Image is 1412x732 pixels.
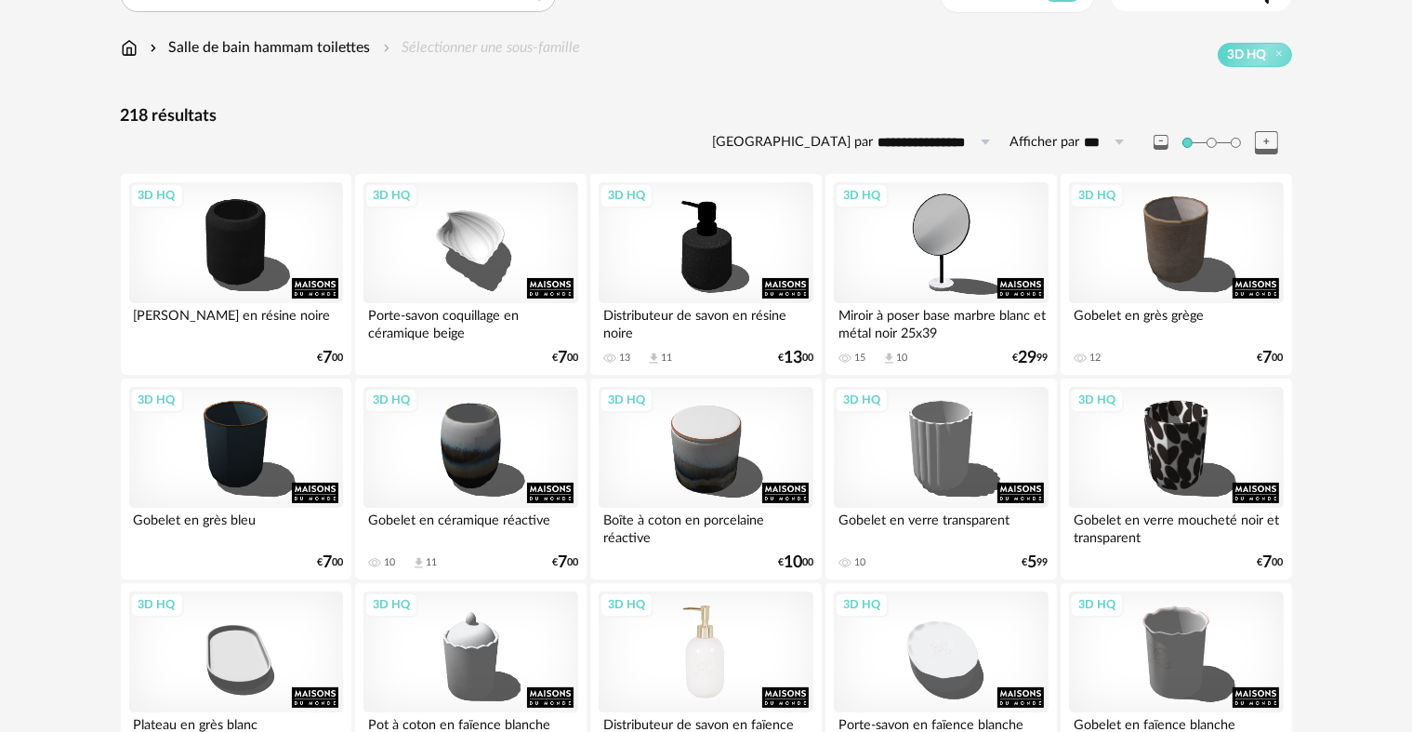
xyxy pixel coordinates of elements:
div: € 99 [1023,556,1049,569]
span: 13 [784,352,802,365]
div: 3D HQ [600,388,653,412]
div: 13 [619,352,630,365]
span: Download icon [412,556,426,570]
div: 11 [661,352,672,365]
div: Porte-savon coquillage en céramique beige [363,303,577,340]
div: 3D HQ [130,183,184,207]
div: 3D HQ [1070,592,1124,617]
div: 12 [1089,352,1101,365]
div: [PERSON_NAME] en résine noire [129,303,343,340]
div: Gobelet en céramique réactive [363,508,577,545]
div: 10 [384,556,395,569]
div: Gobelet en grès bleu [129,508,343,545]
span: 7 [1263,352,1273,365]
a: 3D HQ Porte-savon coquillage en céramique beige €700 [355,174,586,375]
div: 3D HQ [1070,388,1124,412]
div: € 00 [552,556,578,569]
div: € 00 [1258,352,1284,365]
div: € 00 [1258,556,1284,569]
div: 218 résultats [121,106,1292,127]
div: Miroir à poser base marbre blanc et métal noir 25x39 [834,303,1048,340]
span: 7 [558,556,567,569]
a: 3D HQ [PERSON_NAME] en résine noire €700 [121,174,351,375]
div: 3D HQ [364,592,418,617]
div: 3D HQ [600,183,653,207]
div: € 00 [778,556,813,569]
span: 7 [1263,556,1273,569]
label: Afficher par [1010,134,1080,152]
a: 3D HQ Gobelet en grès bleu €700 [121,379,351,579]
div: Gobelet en verre moucheté noir et transparent [1069,508,1283,545]
div: 15 [854,352,865,365]
img: svg+xml;base64,PHN2ZyB3aWR0aD0iMTYiIGhlaWdodD0iMTciIHZpZXdCb3g9IjAgMCAxNiAxNyIgZmlsbD0ibm9uZSIgeG... [121,37,138,59]
div: 3D HQ [835,388,889,412]
div: € 00 [317,352,343,365]
a: 3D HQ Gobelet en céramique réactive 10 Download icon 11 €700 [355,379,586,579]
div: 3D HQ [600,592,653,617]
a: 3D HQ Boîte à coton en porcelaine réactive €1000 [590,379,821,579]
div: Salle de bain hammam toilettes [146,37,371,59]
div: € 00 [552,352,578,365]
div: € 00 [778,352,813,365]
div: Boîte à coton en porcelaine réactive [599,508,812,545]
div: 3D HQ [364,183,418,207]
div: € 00 [317,556,343,569]
div: Gobelet en grès grège [1069,303,1283,340]
span: 29 [1019,352,1037,365]
div: 3D HQ [835,592,889,617]
div: 11 [426,556,437,569]
a: 3D HQ Gobelet en grès grège 12 €700 [1061,174,1291,375]
span: 7 [323,556,332,569]
div: 3D HQ [130,388,184,412]
div: Gobelet en verre transparent [834,508,1048,545]
div: 3D HQ [835,183,889,207]
div: 3D HQ [1070,183,1124,207]
span: Download icon [882,352,896,366]
div: Distributeur de savon en résine noire [599,303,812,340]
span: 5 [1028,556,1037,569]
a: 3D HQ Gobelet en verre transparent 10 €599 [825,379,1056,579]
a: 3D HQ Distributeur de savon en résine noire 13 Download icon 11 €1300 [590,174,821,375]
div: 3D HQ [130,592,184,617]
span: 7 [558,352,567,365]
span: 10 [784,556,802,569]
a: 3D HQ Miroir à poser base marbre blanc et métal noir 25x39 15 Download icon 10 €2999 [825,174,1056,375]
a: 3D HQ Gobelet en verre moucheté noir et transparent €700 [1061,379,1291,579]
span: Download icon [647,352,661,366]
div: 10 [854,556,865,569]
div: 10 [896,352,907,365]
span: 7 [323,352,332,365]
img: svg+xml;base64,PHN2ZyB3aWR0aD0iMTYiIGhlaWdodD0iMTYiIHZpZXdCb3g9IjAgMCAxNiAxNiIgZmlsbD0ibm9uZSIgeG... [146,37,161,59]
div: € 99 [1013,352,1049,365]
label: [GEOGRAPHIC_DATA] par [713,134,874,152]
div: 3D HQ [364,388,418,412]
span: 3D HQ [1228,47,1267,63]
